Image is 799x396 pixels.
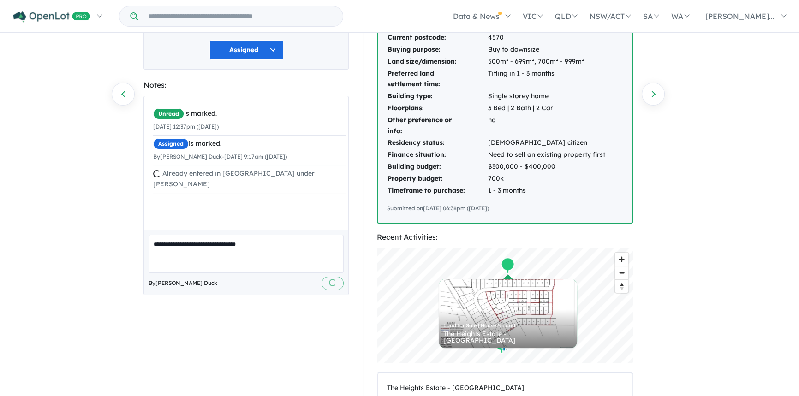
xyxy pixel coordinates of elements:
span: Unread [153,108,184,119]
td: Building budget: [387,161,488,173]
span: Assigned [153,138,189,149]
button: Zoom out [615,266,628,279]
span: [PERSON_NAME]... [705,12,775,21]
td: Need to sell an existing property first [488,149,623,161]
div: Recent Activities: [377,231,633,243]
td: Residency status: [387,137,488,149]
td: [DEMOGRAPHIC_DATA] citizen [488,137,623,149]
td: Titling in 1 - 3 months [488,68,623,91]
td: no [488,114,623,137]
td: $300,000 - $400,000 [488,161,623,173]
td: 500m² - 699m², 700m² - 999m² [488,56,623,68]
div: Map marker [501,257,515,274]
td: Preferred land settlement time: [387,68,488,91]
td: Current postcode: [387,32,488,44]
td: Other preference or info: [387,114,488,137]
div: is marked. [153,108,346,119]
canvas: Map [377,248,633,363]
td: Buying purpose: [387,44,488,56]
td: Timeframe to purchase: [387,185,488,197]
small: By [PERSON_NAME] Duck - [DATE] 9:17am ([DATE]) [153,153,287,160]
span: By [PERSON_NAME] Duck [149,278,217,288]
button: Reset bearing to north [615,279,628,293]
td: Finance situation: [387,149,488,161]
span: Already entered in [GEOGRAPHIC_DATA] under [PERSON_NAME] [153,169,315,189]
td: Building type: [387,90,488,102]
td: 3 Bed | 2 Bath | 2 Car [488,102,623,114]
td: 4570 [488,32,623,44]
div: The Heights Estate - [GEOGRAPHIC_DATA] [387,383,623,394]
td: Floorplans: [387,102,488,114]
span: Zoom out [615,266,628,279]
div: is marked. [153,138,346,149]
td: Land size/dimension: [387,56,488,68]
img: Openlot PRO Logo White [13,11,90,23]
td: 700k [488,173,623,185]
td: 1 - 3 months [488,185,623,197]
div: Notes: [143,79,349,91]
input: Try estate name, suburb, builder or developer [140,6,341,26]
td: Single storey home [488,90,623,102]
button: Assigned [209,40,283,60]
div: Submitted on [DATE] 06:38pm ([DATE]) [387,204,623,213]
div: Land for Sale | House & Land [443,323,572,328]
small: [DATE] 12:37pm ([DATE]) [153,123,219,130]
td: Buy to downsize [488,44,623,56]
td: Property budget: [387,173,488,185]
div: The Heights Estate - [GEOGRAPHIC_DATA] [443,331,572,343]
a: Land for Sale | House & Land The Heights Estate - [GEOGRAPHIC_DATA] [439,279,577,348]
button: Zoom in [615,253,628,266]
